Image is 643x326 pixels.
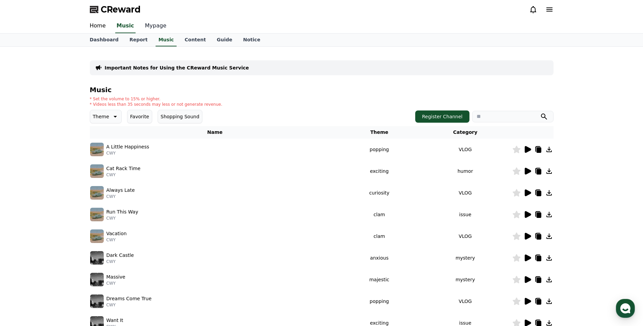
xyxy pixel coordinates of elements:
td: issue [419,204,512,225]
img: music [90,229,104,243]
a: Dashboard [84,34,124,46]
a: Settings [87,215,130,232]
p: CWY [106,281,125,286]
td: clam [340,225,418,247]
button: Favorite [127,110,152,123]
p: Want It [106,317,123,324]
button: Register Channel [415,110,469,123]
p: Vacation [106,230,127,237]
a: Messages [45,215,87,232]
p: CWY [106,216,138,221]
img: music [90,273,104,286]
span: CReward [101,4,141,15]
a: Music [156,34,176,46]
img: music [90,186,104,200]
img: music [90,208,104,221]
td: humor [419,160,512,182]
td: popping [340,290,418,312]
p: Run This Way [106,208,138,216]
p: CWY [106,259,134,264]
p: CWY [106,172,141,178]
button: Theme [90,110,122,123]
th: Category [419,126,512,139]
p: A Little Happiness [106,143,149,150]
td: clam [340,204,418,225]
th: Theme [340,126,418,139]
td: mystery [419,269,512,290]
img: music [90,294,104,308]
td: exciting [340,160,418,182]
a: Guide [211,34,238,46]
span: Messages [56,225,76,231]
p: Dark Castle [106,252,134,259]
a: Home [84,19,111,33]
td: majestic [340,269,418,290]
p: Massive [106,273,125,281]
a: Home [2,215,45,232]
img: music [90,143,104,156]
p: Dreams Come True [106,295,152,302]
span: Settings [100,225,117,230]
td: popping [340,139,418,160]
button: Shopping Sound [158,110,202,123]
a: Notice [238,34,266,46]
a: Music [115,19,136,33]
td: VLOG [419,139,512,160]
td: curiosity [340,182,418,204]
td: VLOG [419,225,512,247]
h4: Music [90,86,554,94]
a: Content [179,34,212,46]
p: Theme [93,112,109,121]
td: mystery [419,247,512,269]
p: * Videos less than 35 seconds may less or not generate revenue. [90,102,222,107]
p: Cat Rack Time [106,165,141,172]
td: VLOG [419,182,512,204]
a: Important Notes for Using the CReward Music Service [105,64,249,71]
span: Home [17,225,29,230]
p: CWY [106,150,149,156]
td: VLOG [419,290,512,312]
img: music [90,251,104,265]
a: Mypage [140,19,172,33]
p: CWY [106,194,135,199]
a: Report [124,34,153,46]
p: * Set the volume to 15% or higher. [90,96,222,102]
th: Name [90,126,340,139]
a: CReward [90,4,141,15]
p: CWY [106,302,152,308]
p: CWY [106,237,127,243]
img: music [90,164,104,178]
td: anxious [340,247,418,269]
p: Always Late [106,187,135,194]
